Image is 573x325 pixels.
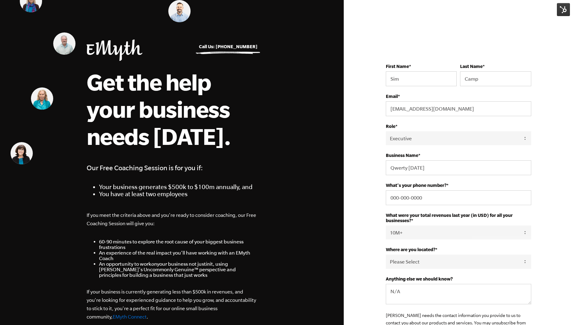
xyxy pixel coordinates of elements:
[557,3,570,16] img: HubSpot Tools Menu Toggle
[87,40,142,61] img: EMyth
[31,87,53,110] img: Lynn Goza, EMyth Business Coach
[386,124,395,129] strong: Role
[386,64,409,69] strong: First Name
[386,247,435,252] strong: Where are you located?
[386,153,418,158] strong: Business Name
[460,64,483,69] strong: Last Name
[199,44,257,49] a: Call Us: [PHONE_NUMBER]
[99,239,257,250] li: 60-90 minutes to explore the root cause of your biggest business frustrations
[99,261,257,278] li: An opportunity to work your business not just it, using [PERSON_NAME]'s Uncommonly Genuine™ persp...
[386,183,446,188] strong: What's your phone number?
[99,183,257,190] li: Your business generates $500k to $100m annually, and
[53,32,75,55] img: Mark Krull, EMyth Business Coach
[87,68,257,150] h1: Get the help your business needs [DATE].
[386,94,398,99] strong: Email
[151,261,157,267] em: on
[386,284,531,304] textarea: N/A
[386,276,453,281] strong: Anything else we should know?
[87,211,257,228] p: If you meet the criteria above and you're ready to consider coaching, our Free Coaching Session w...
[87,288,257,321] p: If your business is currently generating less than $500k in revenues, and you're looking for expe...
[99,250,257,261] li: An experience of the real impact you'll have working with an EMyth Coach
[113,314,147,319] a: EMyth Connect
[11,142,33,164] img: Donna Uzelac, EMyth Business Coach
[99,190,257,197] li: You have at least two employees
[386,213,513,223] strong: What were your total revenues last year (in USD) for all your businesses?
[206,261,210,267] em: in
[87,162,257,173] h4: Our Free Coaching Session is for you if:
